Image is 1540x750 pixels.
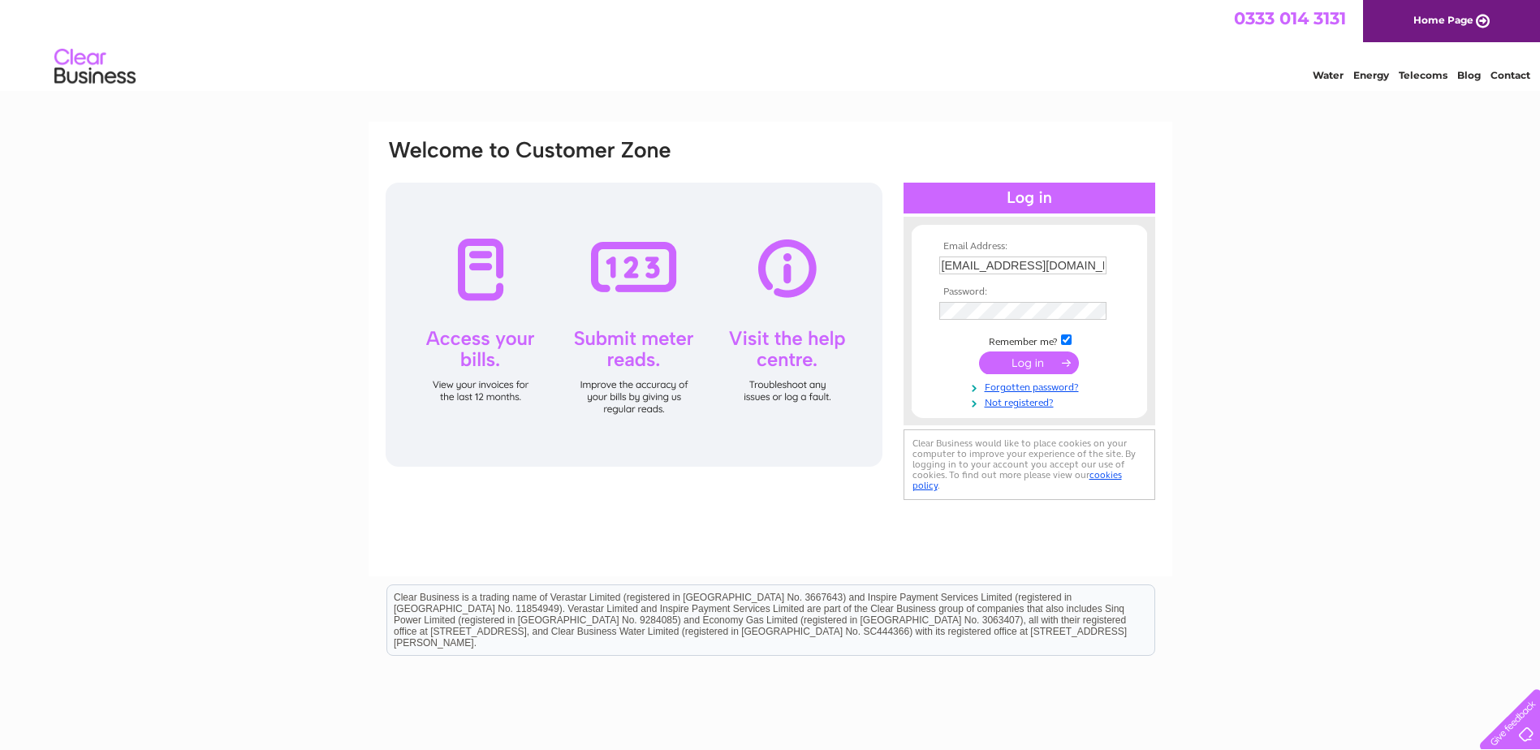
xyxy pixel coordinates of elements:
[387,9,1154,79] div: Clear Business is a trading name of Verastar Limited (registered in [GEOGRAPHIC_DATA] No. 3667643...
[939,394,1124,409] a: Not registered?
[1457,69,1481,81] a: Blog
[979,351,1079,374] input: Submit
[935,332,1124,348] td: Remember me?
[1353,69,1389,81] a: Energy
[1234,8,1346,28] a: 0333 014 3131
[1313,69,1344,81] a: Water
[904,429,1155,500] div: Clear Business would like to place cookies on your computer to improve your experience of the sit...
[912,469,1122,491] a: cookies policy
[935,241,1124,252] th: Email Address:
[1399,69,1447,81] a: Telecoms
[1490,69,1530,81] a: Contact
[54,42,136,92] img: logo.png
[935,287,1124,298] th: Password:
[939,378,1124,394] a: Forgotten password?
